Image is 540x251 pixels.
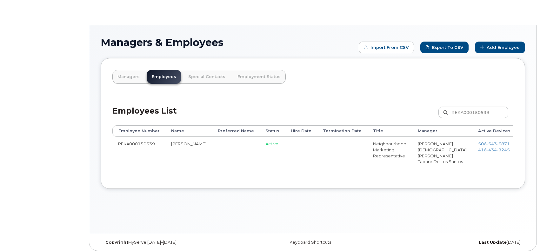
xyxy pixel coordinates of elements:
td: REKA000150539 [112,137,165,171]
a: Employment Status [232,70,286,84]
div: [DATE] [383,240,525,245]
a: Special Contacts [183,70,230,84]
th: Name [165,125,212,137]
h2: Employees List [112,107,177,125]
th: Manager [412,125,472,137]
div: MyServe [DATE]–[DATE] [101,240,242,245]
th: Preferred Name [212,125,260,137]
li: Tabare De Los Santos [418,159,467,165]
span: 506 [478,141,510,146]
a: Managers [112,70,145,84]
h1: Managers & Employees [101,37,356,48]
a: Add Employee [475,42,525,53]
form: Import from CSV [359,42,414,53]
span: 543 [487,141,497,146]
span: 434 [487,147,497,152]
a: Employees [147,70,181,84]
strong: Copyright [105,240,128,245]
td: Neighbourhood Marketing Representative [367,137,412,171]
a: 4164349245 [478,147,510,152]
th: Title [367,125,412,137]
a: Export to CSV [420,42,469,53]
span: 9245 [497,147,510,152]
span: Active [265,141,278,146]
li: [PERSON_NAME] [418,141,467,147]
th: Employee Number [112,125,165,137]
li: [DEMOGRAPHIC_DATA][PERSON_NAME] [418,147,467,159]
span: 6871 [497,141,510,146]
th: Status [260,125,285,137]
span: 416 [478,147,510,152]
th: Termination Date [317,125,367,137]
th: Hire Date [285,125,317,137]
th: Active Devices [472,125,516,137]
a: Keyboard Shortcuts [290,240,331,245]
strong: Last Update [479,240,507,245]
a: 5065436871 [478,141,510,146]
td: [PERSON_NAME] [165,137,212,171]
